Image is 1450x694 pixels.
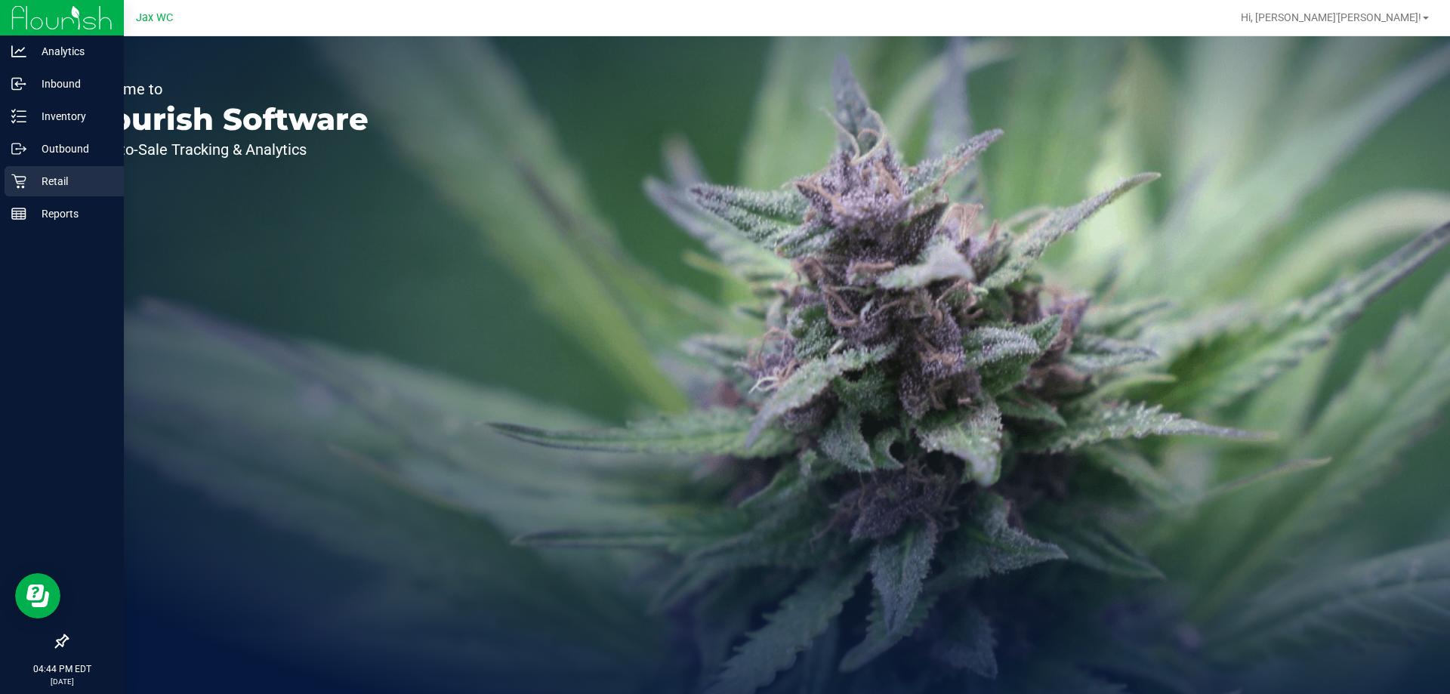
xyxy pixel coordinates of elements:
[7,662,117,676] p: 04:44 PM EDT
[1241,11,1421,23] span: Hi, [PERSON_NAME]'[PERSON_NAME]!
[11,141,26,156] inline-svg: Outbound
[11,206,26,221] inline-svg: Reports
[26,107,117,125] p: Inventory
[11,76,26,91] inline-svg: Inbound
[82,82,369,97] p: Welcome to
[15,573,60,618] iframe: Resource center
[7,676,117,687] p: [DATE]
[26,42,117,60] p: Analytics
[26,75,117,93] p: Inbound
[82,104,369,134] p: Flourish Software
[11,109,26,124] inline-svg: Inventory
[26,140,117,158] p: Outbound
[26,172,117,190] p: Retail
[136,11,173,24] span: Jax WC
[82,142,369,157] p: Seed-to-Sale Tracking & Analytics
[11,174,26,189] inline-svg: Retail
[26,205,117,223] p: Reports
[11,44,26,59] inline-svg: Analytics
